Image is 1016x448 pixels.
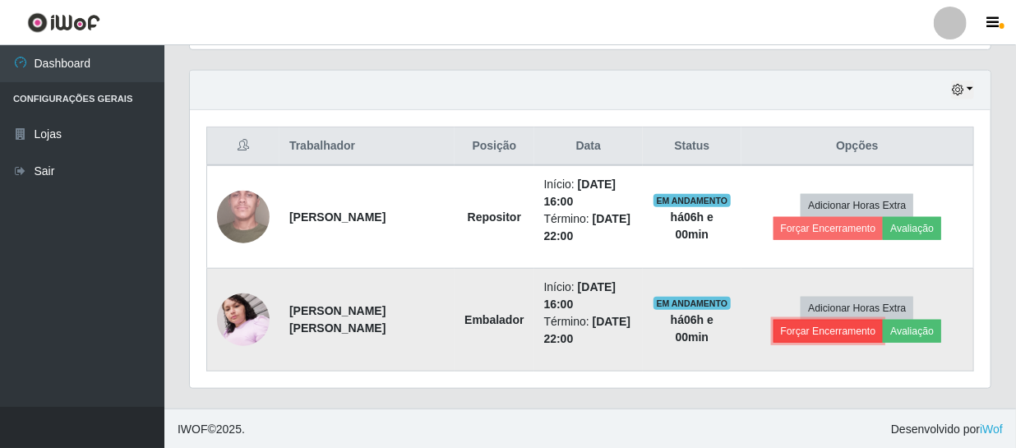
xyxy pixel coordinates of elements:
span: © 2025 . [178,421,245,438]
strong: há 06 h e 00 min [671,313,714,344]
time: [DATE] 16:00 [544,178,617,208]
strong: [PERSON_NAME] [PERSON_NAME] [289,304,386,335]
button: Forçar Encerramento [774,217,884,240]
th: Status [643,127,741,166]
button: Adicionar Horas Extra [801,297,913,320]
span: EM ANDAMENTO [653,194,732,207]
button: Forçar Encerramento [774,320,884,343]
th: Trabalhador [279,127,455,166]
span: EM ANDAMENTO [653,297,732,310]
button: Avaliação [883,217,941,240]
time: [DATE] 16:00 [544,280,617,311]
strong: há 06 h e 00 min [671,210,714,241]
li: Término: [544,210,633,245]
strong: Embalador [464,313,524,326]
li: Início: [544,176,633,210]
img: 1702482681044.jpeg [217,284,270,354]
a: iWof [980,423,1003,436]
span: Desenvolvido por [891,421,1003,438]
img: 1705933519386.jpeg [217,159,270,275]
img: CoreUI Logo [27,12,100,33]
strong: Repositor [468,210,521,224]
th: Data [534,127,643,166]
li: Término: [544,313,633,348]
li: Início: [544,279,633,313]
button: Adicionar Horas Extra [801,194,913,217]
th: Posição [455,127,533,166]
strong: [PERSON_NAME] [289,210,386,224]
span: IWOF [178,423,208,436]
th: Opções [741,127,974,166]
button: Avaliação [883,320,941,343]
